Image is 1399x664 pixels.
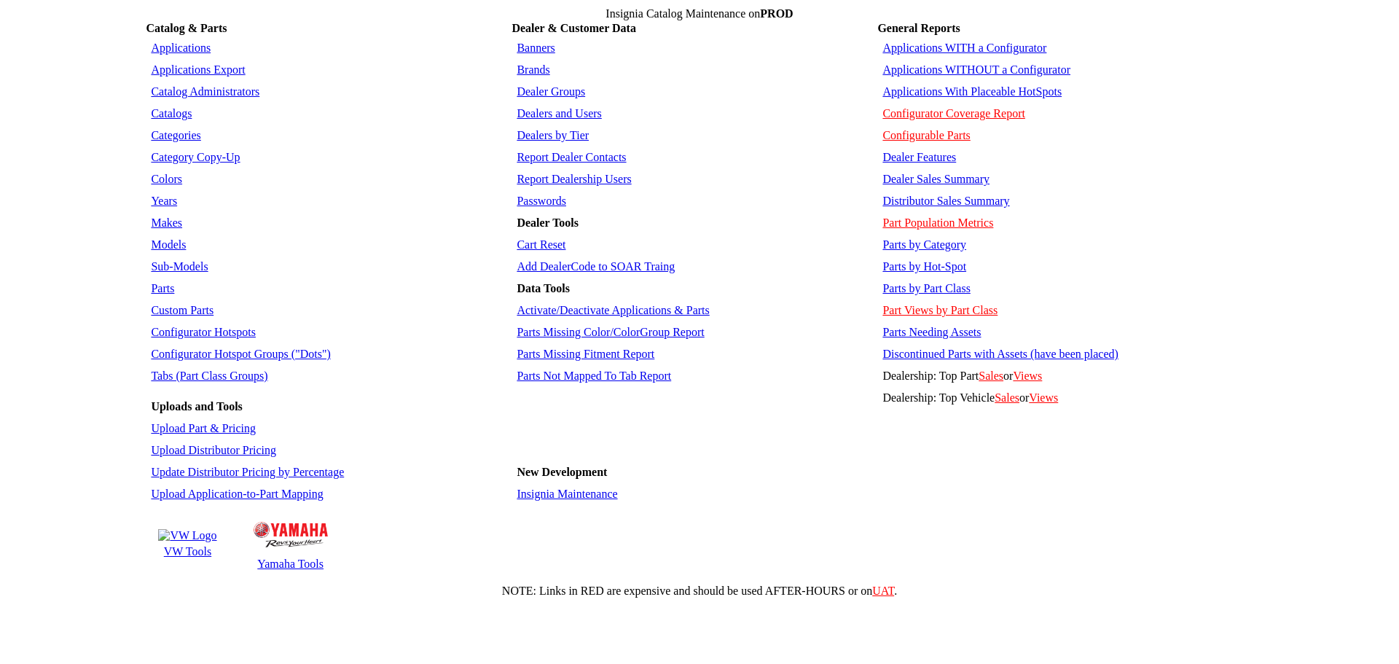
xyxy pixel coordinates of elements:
a: Parts by Category [882,238,966,251]
b: Catalog & Parts [146,22,227,34]
b: New Development [517,466,607,478]
a: Yamaha Logo Yamaha Tools [251,515,330,573]
a: Applications WITHOUT a Configurator [882,63,1070,76]
b: Dealer & Customer Data [512,22,635,34]
a: Catalogs [151,107,192,120]
a: Applications With Placeable HotSpots [882,85,1062,98]
a: Sales [995,391,1019,404]
img: Yamaha Logo [254,522,328,547]
a: Upload Distributor Pricing [151,444,276,456]
b: General Reports [877,22,960,34]
a: Insignia Maintenance [517,488,617,500]
b: Dealer Tools [517,216,579,229]
a: Part Views by Part Class [882,304,998,316]
a: Configurator Hotspots [151,326,256,338]
a: Parts Needing Assets [882,326,981,338]
a: UAT [872,585,894,597]
a: Upload Application-to-Part Mapping [151,488,323,500]
a: Banners [517,42,554,54]
a: Catalog Administrators [151,85,259,98]
a: Sales [979,370,1003,382]
a: Dealer Sales Summary [882,173,990,185]
a: Upload Part & Pricing [151,422,256,434]
a: Brands [517,63,549,76]
a: Parts Missing Color/ColorGroup Report [517,326,704,338]
a: Dealers and Users [517,107,601,120]
a: VW Logo VW Tools [156,527,219,561]
img: VW Logo [158,529,216,542]
a: Sub-Models [151,260,208,273]
a: Years [151,195,177,207]
a: Applications [151,42,211,54]
a: Applications Export [151,63,245,76]
td: Dealership: Top Part or [879,366,1251,386]
a: Activate/Deactivate Applications & Parts [517,304,709,316]
a: Colors [151,173,182,185]
a: Categories [151,129,200,141]
b: Uploads and Tools [151,400,242,413]
a: Parts by Part Class [882,282,970,294]
a: Custom Parts [151,304,213,316]
a: Report Dealer Contacts [517,151,626,163]
a: Applications WITH a Configurator [882,42,1046,54]
a: Configurator Coverage Report [882,107,1025,120]
a: Parts [151,282,174,294]
td: Insignia Catalog Maintenance on [146,7,1253,20]
a: Parts by Hot-Spot [882,260,966,273]
a: Part Population Metrics [882,216,993,229]
a: Views [1029,391,1058,404]
a: Configurable Parts [882,129,970,141]
a: Views [1013,370,1042,382]
div: NOTE: Links in RED are expensive and should be used AFTER-HOURS or on . [6,585,1393,598]
b: Data Tools [517,282,569,294]
td: Yamaha Tools [253,557,329,571]
a: Parts Not Mapped To Tab Report [517,370,671,382]
a: Report Dealership Users [517,173,631,185]
a: Dealers by Tier [517,129,589,141]
a: Makes [151,216,182,229]
a: Configurator Hotspot Groups ("Dots") [151,348,330,360]
a: Update Distributor Pricing by Percentage [151,466,344,478]
td: VW Tools [157,544,217,559]
td: Dealership: Top Vehicle or [879,388,1251,408]
a: Add DealerCode to SOAR Traing [517,260,675,273]
a: Distributor Sales Summary [882,195,1009,207]
a: Dealer Features [882,151,956,163]
a: Models [151,238,186,251]
a: Cart Reset [517,238,565,251]
span: PROD [760,7,793,20]
a: Dealer Groups [517,85,585,98]
a: Parts Missing Fitment Report [517,348,654,360]
a: Discontinued Parts with Assets (have been placed) [882,348,1118,360]
a: Category Copy-Up [151,151,240,163]
a: Tabs (Part Class Groups) [151,370,267,382]
a: Passwords [517,195,566,207]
